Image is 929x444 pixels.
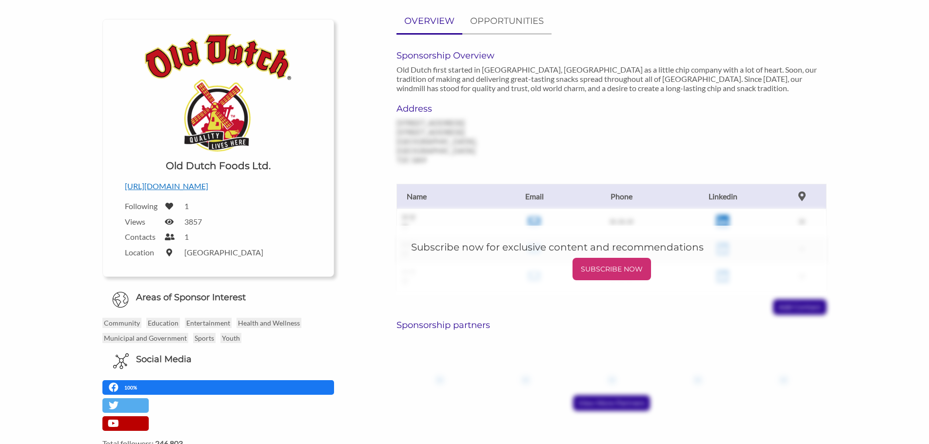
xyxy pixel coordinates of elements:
[125,248,159,257] label: Location
[193,333,216,343] p: Sports
[184,201,189,211] label: 1
[145,34,291,152] img: Logo
[125,201,159,211] label: Following
[112,291,129,308] img: Globe Icon
[124,383,139,392] p: 100%
[396,320,827,330] h6: Sponsorship partners
[136,353,192,366] h6: Social Media
[411,240,812,254] h5: Subscribe now for exclusive content and recommendations
[125,232,159,241] label: Contacts
[113,353,129,369] img: Social Media Icon
[125,180,312,193] p: [URL][DOMAIN_NAME]
[404,14,455,28] p: OVERVIEW
[125,217,159,226] label: Views
[396,50,827,61] h6: Sponsorship Overview
[411,258,812,280] a: SUBSCRIBE NOW
[220,333,241,343] p: Youth
[668,184,777,209] th: Linkedin
[166,159,271,173] h1: Old Dutch Foods Ltd.
[396,103,530,114] h6: Address
[237,318,301,328] p: Health and Wellness
[184,232,189,241] label: 1
[396,65,827,93] p: Old Dutch first started in [GEOGRAPHIC_DATA], [GEOGRAPHIC_DATA] as a little chip company with a l...
[576,262,647,276] p: SUBSCRIBE NOW
[184,248,263,257] label: [GEOGRAPHIC_DATA]
[396,184,494,209] th: Name
[95,291,341,304] h6: Areas of Sponsor Interest
[574,184,669,209] th: Phone
[185,318,232,328] p: Entertainment
[470,14,544,28] p: OPPORTUNITIES
[184,217,202,226] label: 3857
[102,318,141,328] p: Community
[494,184,574,209] th: Email
[102,333,188,343] p: Municipal and Government
[146,318,180,328] p: Education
